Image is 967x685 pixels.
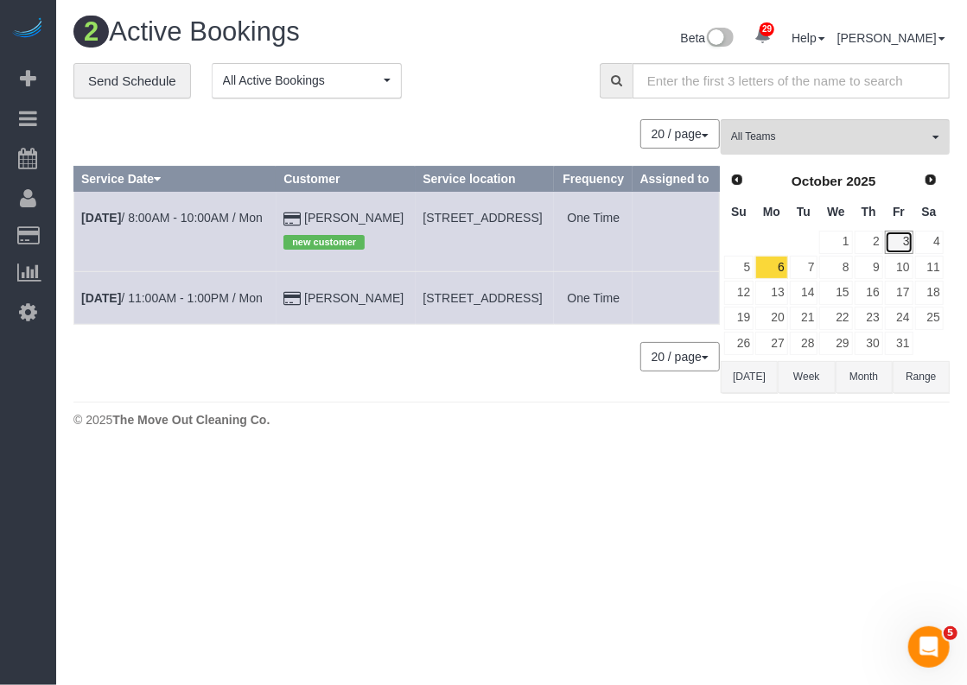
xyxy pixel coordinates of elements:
button: 20 / page [640,342,720,371]
input: Enter the first 3 letters of the name to search [633,63,950,98]
a: 7 [790,256,818,279]
span: 2 [73,16,109,48]
span: Wednesday [827,205,845,219]
button: 20 / page [640,119,720,149]
button: [DATE] [721,361,778,393]
a: 14 [790,281,818,304]
a: 26 [724,332,754,355]
span: 2025 [846,174,875,188]
button: All Active Bookings [212,63,402,98]
a: 6 [755,256,787,279]
a: 9 [855,256,883,279]
a: [PERSON_NAME] [837,31,945,45]
a: 17 [885,281,913,304]
a: 2 [855,231,883,254]
a: 22 [819,307,852,330]
a: 29 [746,17,779,55]
span: Next [924,173,938,187]
strong: The Move Out Cleaning Co. [112,413,270,427]
a: 25 [915,307,944,330]
a: [DATE]/ 11:00AM - 1:00PM / Mon [81,291,263,305]
td: Customer [277,271,416,324]
a: 8 [819,256,852,279]
span: Tuesday [797,205,811,219]
a: 20 [755,307,787,330]
a: [PERSON_NAME] [304,291,404,305]
a: 24 [885,307,913,330]
td: Customer [277,192,416,271]
span: Monday [763,205,780,219]
a: 29 [819,332,852,355]
ol: All Teams [721,119,950,146]
a: Send Schedule [73,63,191,99]
div: © 2025 [73,411,950,428]
a: 16 [855,281,883,304]
a: Next [919,168,943,193]
td: Schedule date [74,192,277,271]
span: 5 [944,626,957,640]
td: Frequency [554,271,633,324]
span: October [792,174,843,188]
a: 27 [755,332,787,355]
a: 15 [819,281,852,304]
b: [DATE] [81,211,121,225]
a: 5 [724,256,754,279]
td: Assigned to [633,271,719,324]
span: Friday [893,205,905,219]
a: 21 [790,307,818,330]
th: Customer [277,167,416,192]
a: Prev [725,168,749,193]
span: new customer [283,235,365,249]
a: Beta [681,31,735,45]
th: Frequency [554,167,633,192]
img: Automaid Logo [10,17,45,41]
a: 4 [915,231,944,254]
a: 13 [755,281,787,304]
a: 31 [885,332,913,355]
button: Month [836,361,893,393]
i: Credit Card Payment [283,293,301,305]
a: 28 [790,332,818,355]
a: 1 [819,231,852,254]
nav: Pagination navigation [641,119,720,149]
a: 3 [885,231,913,254]
a: 10 [885,256,913,279]
td: Assigned to [633,192,719,271]
span: Sunday [731,205,747,219]
th: Assigned to [633,167,719,192]
span: 29 [760,22,774,36]
td: Service location [416,271,555,324]
button: Week [778,361,835,393]
a: 18 [915,281,944,304]
nav: Pagination navigation [641,342,720,371]
a: 19 [724,307,754,330]
img: New interface [705,28,734,50]
a: [PERSON_NAME] [304,211,404,225]
span: All Active Bookings [223,72,379,89]
b: [DATE] [81,291,121,305]
button: All Teams [721,119,950,155]
td: Frequency [554,192,633,271]
span: Saturday [922,205,937,219]
span: Prev [730,173,744,187]
a: 12 [724,281,754,304]
iframe: Intercom live chat [908,626,950,668]
h1: Active Bookings [73,17,499,47]
td: Schedule date [74,271,277,324]
span: All Teams [731,130,928,144]
th: Service Date [74,167,277,192]
span: Thursday [862,205,876,219]
span: [STREET_ADDRESS] [423,291,542,305]
i: Credit Card Payment [283,213,301,225]
a: 11 [915,256,944,279]
a: Help [792,31,825,45]
td: Service location [416,192,555,271]
span: [STREET_ADDRESS] [423,211,542,225]
a: [DATE]/ 8:00AM - 10:00AM / Mon [81,211,263,225]
th: Service location [416,167,555,192]
a: 23 [855,307,883,330]
button: Range [893,361,950,393]
a: 30 [855,332,883,355]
